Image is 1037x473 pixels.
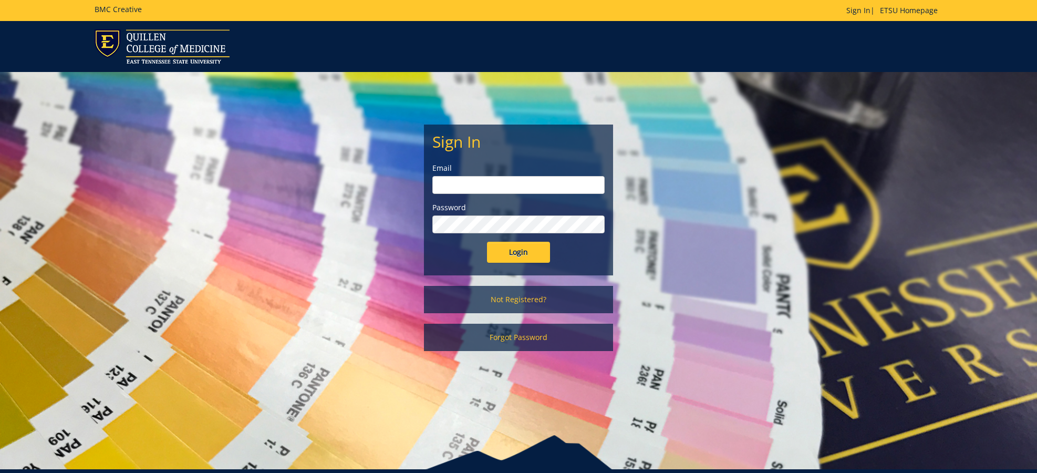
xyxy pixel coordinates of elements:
[432,163,605,173] label: Email
[432,133,605,150] h2: Sign In
[846,5,870,15] a: Sign In
[95,29,230,64] img: ETSU logo
[95,5,142,13] h5: BMC Creative
[487,242,550,263] input: Login
[432,202,605,213] label: Password
[875,5,943,15] a: ETSU Homepage
[424,286,613,313] a: Not Registered?
[846,5,943,16] p: |
[424,324,613,351] a: Forgot Password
